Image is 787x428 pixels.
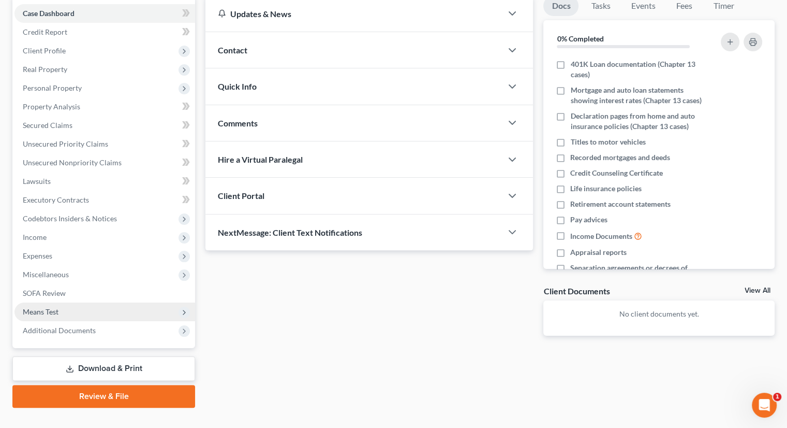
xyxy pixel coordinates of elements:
[218,45,247,55] span: Contact
[557,34,603,43] strong: 0% Completed
[570,152,670,163] span: Recorded mortgages and deeds
[23,233,47,241] span: Income
[23,139,108,148] span: Unsecured Priority Claims
[23,270,69,279] span: Miscellaneous
[14,172,195,191] a: Lawsuits
[23,102,80,111] span: Property Analysis
[12,356,195,381] a: Download & Print
[14,135,195,153] a: Unsecured Priority Claims
[23,121,72,130] span: Secured Claims
[570,168,663,178] span: Credit Counseling Certificate
[23,177,51,186] span: Lawsuits
[23,65,67,74] span: Real Property
[218,191,264,201] span: Client Portal
[752,393,777,418] iframe: Intercom live chat
[570,215,607,225] span: Pay advices
[218,118,258,128] span: Comments
[218,154,303,164] span: Hire a Virtual Paralegal
[745,287,770,294] a: View All
[23,195,89,204] span: Executory Contracts
[570,263,708,283] span: Separation agreements or decrees of divorces
[23,83,82,92] span: Personal Property
[552,309,766,319] p: No client documents yet.
[14,153,195,172] a: Unsecured Nonpriority Claims
[773,393,781,401] span: 1
[570,247,627,258] span: Appraisal reports
[23,214,117,223] span: Codebtors Insiders & Notices
[570,59,708,80] span: 401K Loan documentation (Chapter 13 cases)
[23,251,52,260] span: Expenses
[23,326,96,335] span: Additional Documents
[570,85,708,106] span: Mortgage and auto loan statements showing interest rates (Chapter 13 cases)
[23,289,66,297] span: SOFA Review
[570,199,671,209] span: Retirement account statements
[218,227,362,237] span: NextMessage: Client Text Notifications
[14,4,195,23] a: Case Dashboard
[12,385,195,408] a: Review & File
[23,27,67,36] span: Credit Report
[14,116,195,135] a: Secured Claims
[218,8,489,19] div: Updates & News
[14,23,195,41] a: Credit Report
[23,46,66,55] span: Client Profile
[570,183,642,194] span: Life insurance policies
[23,158,122,167] span: Unsecured Nonpriority Claims
[543,286,610,296] div: Client Documents
[570,231,632,241] span: Income Documents
[14,284,195,303] a: SOFA Review
[23,9,75,18] span: Case Dashboard
[14,191,195,209] a: Executory Contracts
[14,97,195,116] a: Property Analysis
[570,111,708,132] span: Declaration pages from home and auto insurance policies (Chapter 13 cases)
[218,81,257,91] span: Quick Info
[23,307,58,316] span: Means Test
[570,137,645,147] span: Titles to motor vehicles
